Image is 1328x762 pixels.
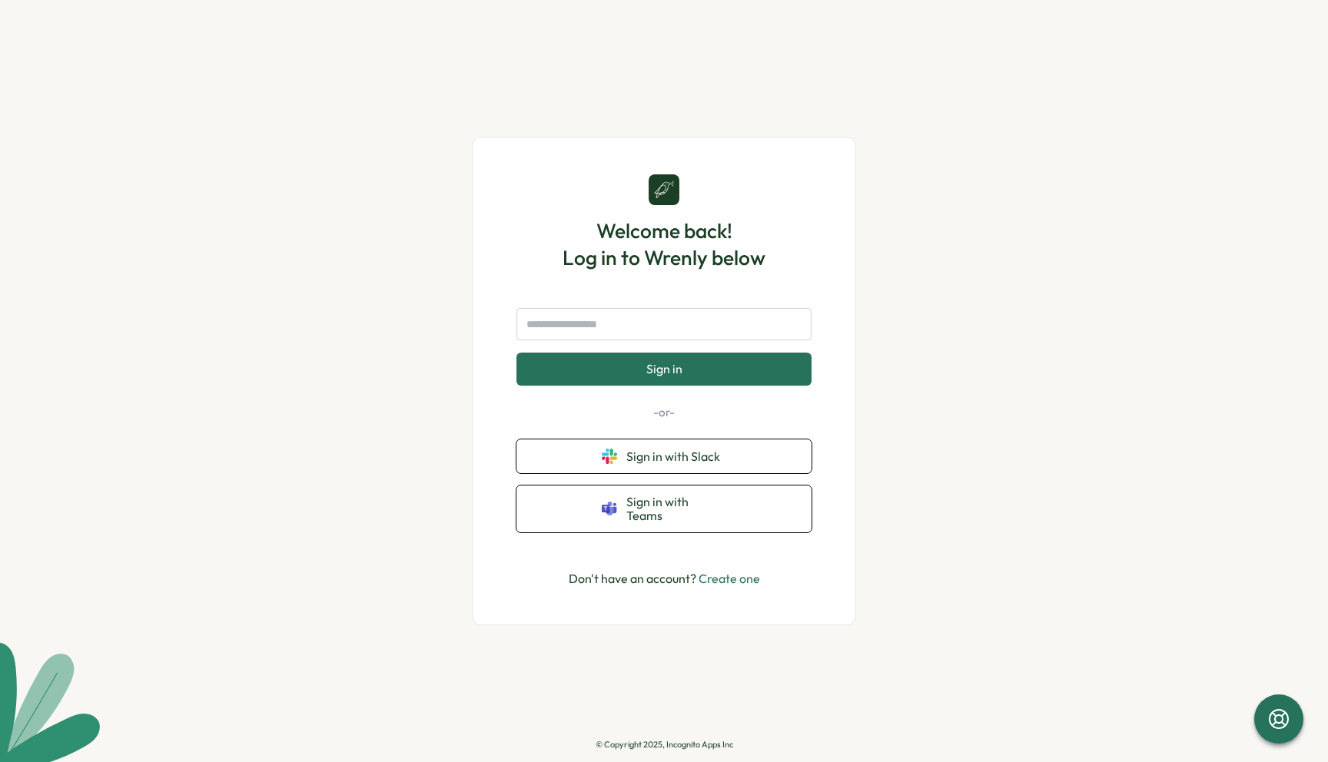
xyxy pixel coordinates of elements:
[516,353,812,385] button: Sign in
[626,495,726,523] span: Sign in with Teams
[563,217,765,271] h1: Welcome back! Log in to Wrenly below
[596,740,733,750] p: © Copyright 2025, Incognito Apps Inc
[569,569,760,588] p: Don't have an account?
[646,362,682,376] span: Sign in
[516,439,812,473] button: Sign in with Slack
[516,485,812,532] button: Sign in with Teams
[699,571,760,586] a: Create one
[626,449,726,463] span: Sign in with Slack
[516,404,812,421] p: -or-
